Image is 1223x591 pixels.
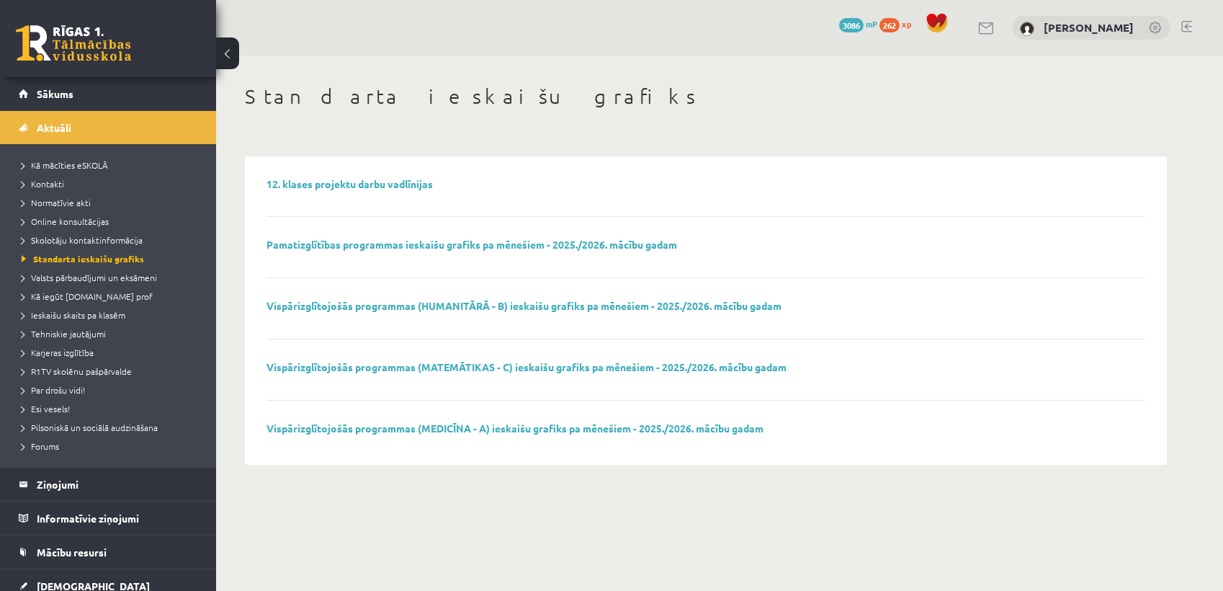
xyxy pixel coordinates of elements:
[22,196,202,209] a: Normatīvie akti
[37,468,198,501] legend: Ziņojumi
[266,238,677,251] a: Pamatizglītības programmas ieskaišu grafiks pa mēnešiem - 2025./2026. mācību gadam
[879,18,900,32] span: 262
[22,159,202,172] a: Kā mācīties eSKOLĀ
[37,546,107,559] span: Mācību resursi
[266,360,787,373] a: Vispārizglītojošās programmas (MATEMĀTIKAS - C) ieskaišu grafiks pa mēnešiem - 2025./2026. mācību...
[22,308,202,321] a: Ieskaišu skaits pa klasēm
[22,327,202,340] a: Tehniskie jautājumi
[266,177,433,190] a: 12. klases projektu darbu vadlīnijas
[22,197,91,208] span: Normatīvie akti
[22,178,64,190] span: Kontakti
[19,111,198,144] a: Aktuāli
[879,18,918,30] a: 262 xp
[22,290,153,302] span: Kā iegūt [DOMAIN_NAME] prof
[22,402,202,415] a: Esi vesels!
[16,25,131,61] a: Rīgas 1. Tālmācības vidusskola
[839,18,877,30] a: 3086 mP
[866,18,877,30] span: mP
[266,299,781,312] a: Vispārizglītojošās programmas (HUMANITĀRĀ - B) ieskaišu grafiks pa mēnešiem - 2025./2026. mācību ...
[19,536,198,569] a: Mācību resursi
[22,252,202,265] a: Standarta ieskaišu grafiks
[22,347,94,358] span: Karjeras izglītība
[22,421,202,434] a: Pilsoniskā un sociālā audzināšana
[22,440,202,453] a: Forums
[902,18,911,30] span: xp
[22,215,202,228] a: Online konsultācijas
[19,77,198,110] a: Sākums
[37,87,73,100] span: Sākums
[22,290,202,303] a: Kā iegūt [DOMAIN_NAME] prof
[37,502,198,535] legend: Informatīvie ziņojumi
[245,84,1167,109] h1: Standarta ieskaišu grafiks
[22,346,202,359] a: Karjeras izglītība
[22,384,85,396] span: Par drošu vidi!
[839,18,864,32] span: 3086
[22,309,125,321] span: Ieskaišu skaits pa klasēm
[1044,20,1134,35] a: [PERSON_NAME]
[22,271,202,284] a: Valsts pārbaudījumi un eksāmeni
[22,234,202,246] a: Skolotāju kontaktinformācija
[22,422,158,433] span: Pilsoniskā un sociālā audzināšana
[22,328,106,339] span: Tehniskie jautājumi
[19,502,198,535] a: Informatīvie ziņojumi
[22,272,157,283] span: Valsts pārbaudījumi un eksāmeni
[22,403,70,414] span: Esi vesels!
[22,177,202,190] a: Kontakti
[22,383,202,396] a: Par drošu vidi!
[22,215,109,227] span: Online konsultācijas
[22,440,59,452] span: Forums
[22,234,143,246] span: Skolotāju kontaktinformācija
[1020,22,1034,36] img: Ieva Bringina
[22,365,132,377] span: R1TV skolēnu pašpārvalde
[22,365,202,378] a: R1TV skolēnu pašpārvalde
[37,121,71,134] span: Aktuāli
[19,468,198,501] a: Ziņojumi
[22,159,108,171] span: Kā mācīties eSKOLĀ
[266,422,763,435] a: Vispārizglītojošās programmas (MEDICĪNA - A) ieskaišu grafiks pa mēnešiem - 2025./2026. mācību gadam
[22,253,144,265] span: Standarta ieskaišu grafiks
